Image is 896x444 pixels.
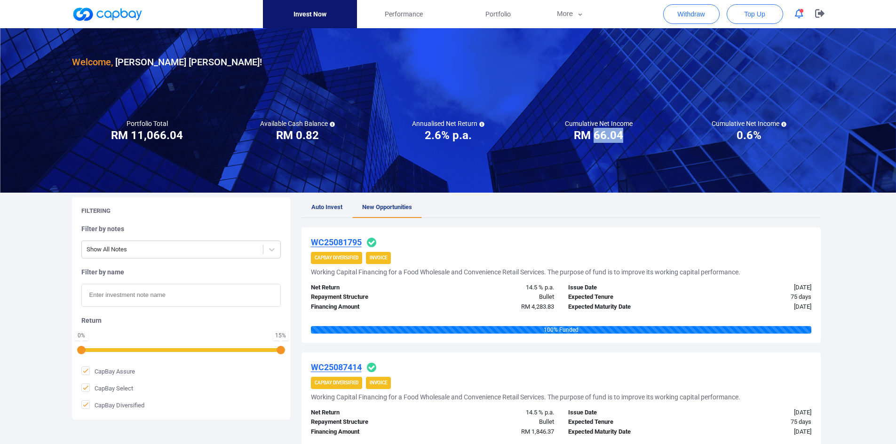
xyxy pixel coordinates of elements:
[362,203,412,210] span: New Opportunities
[574,128,623,143] h3: RM 66.04
[77,333,86,338] div: 0 %
[561,427,690,437] div: Expected Maturity Date
[485,9,511,19] span: Portfolio
[304,302,433,312] div: Financing Amount
[311,268,740,276] h5: Working Capital Financing for a Food Wholesale and Convenience Retail Services. The purpose of fu...
[370,380,387,385] strong: Invoice
[425,128,472,143] h3: 2.6% p.a.
[304,408,433,418] div: Net Return
[304,292,433,302] div: Repayment Structure
[72,55,262,70] h3: [PERSON_NAME] [PERSON_NAME] !
[412,119,484,128] h5: Annualised Net Return
[311,237,362,247] u: WC25081795
[432,417,561,427] div: Bullet
[311,326,811,334] div: 100 % Funded
[72,56,113,68] span: Welcome,
[304,417,433,427] div: Repayment Structure
[260,119,335,128] h5: Available Cash Balance
[304,283,433,293] div: Net Return
[81,225,281,233] h5: Filter by notes
[311,393,740,401] h5: Working Capital Financing for a Food Wholesale and Convenience Retail Services. The purpose of fu...
[432,283,561,293] div: 14.5 % p.a.
[561,302,690,312] div: Expected Maturity Date
[81,383,133,393] span: CapBay Select
[315,380,358,385] strong: CapBay Diversified
[81,366,135,376] span: CapBay Assure
[432,292,561,302] div: Bullet
[737,128,761,143] h3: 0.6%
[385,9,423,19] span: Performance
[127,119,168,128] h5: Portfolio Total
[690,302,818,312] div: [DATE]
[565,119,633,128] h5: Cumulative Net Income
[81,400,144,410] span: CapBay Diversified
[727,4,783,24] button: Top Up
[521,303,554,310] span: RM 4,283.83
[315,255,358,260] strong: CapBay Diversified
[311,362,362,372] u: WC25087414
[81,268,281,276] h5: Filter by name
[311,203,342,210] span: Auto Invest
[370,255,387,260] strong: Invoice
[690,292,818,302] div: 75 days
[690,427,818,437] div: [DATE]
[276,128,319,143] h3: RM 0.82
[663,4,720,24] button: Withdraw
[561,283,690,293] div: Issue Date
[81,316,281,325] h5: Return
[81,284,281,307] input: Enter investment note name
[561,292,690,302] div: Expected Tenure
[690,408,818,418] div: [DATE]
[111,128,183,143] h3: RM 11,066.04
[690,417,818,427] div: 75 days
[432,408,561,418] div: 14.5 % p.a.
[561,417,690,427] div: Expected Tenure
[712,119,786,128] h5: Cumulative Net Income
[304,427,433,437] div: Financing Amount
[744,9,765,19] span: Top Up
[690,283,818,293] div: [DATE]
[275,333,286,338] div: 15 %
[561,408,690,418] div: Issue Date
[81,207,111,215] h5: Filtering
[521,428,554,435] span: RM 1,846.37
